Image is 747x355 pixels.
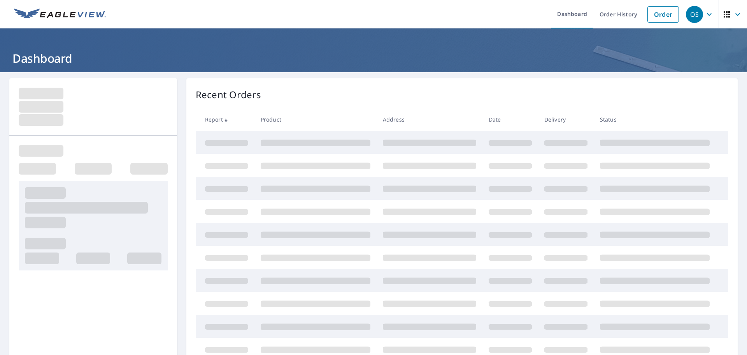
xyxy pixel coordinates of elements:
[196,88,261,102] p: Recent Orders
[14,9,106,20] img: EV Logo
[9,50,738,66] h1: Dashboard
[647,6,679,23] a: Order
[254,108,377,131] th: Product
[482,108,538,131] th: Date
[594,108,716,131] th: Status
[686,6,703,23] div: OS
[377,108,482,131] th: Address
[196,108,254,131] th: Report #
[538,108,594,131] th: Delivery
